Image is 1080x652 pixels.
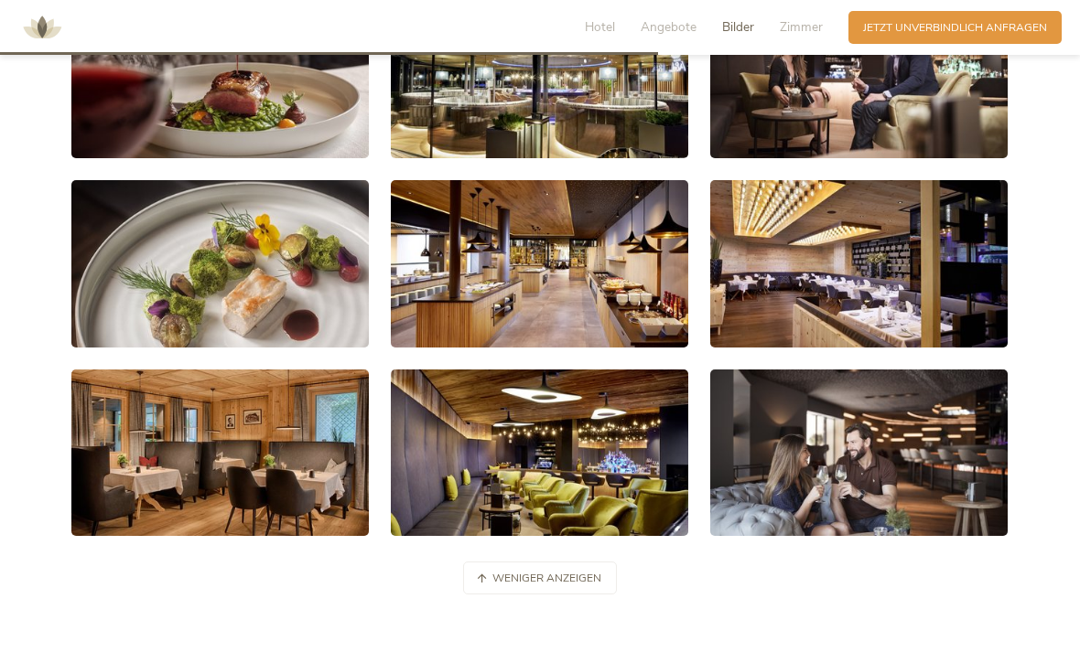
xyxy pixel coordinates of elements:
[585,18,615,36] span: Hotel
[722,18,754,36] span: Bilder
[780,18,823,36] span: Zimmer
[863,20,1047,36] span: Jetzt unverbindlich anfragen
[641,18,697,36] span: Angebote
[15,22,70,32] a: AMONTI & LUNARIS Wellnessresort
[492,571,601,586] span: weniger anzeigen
